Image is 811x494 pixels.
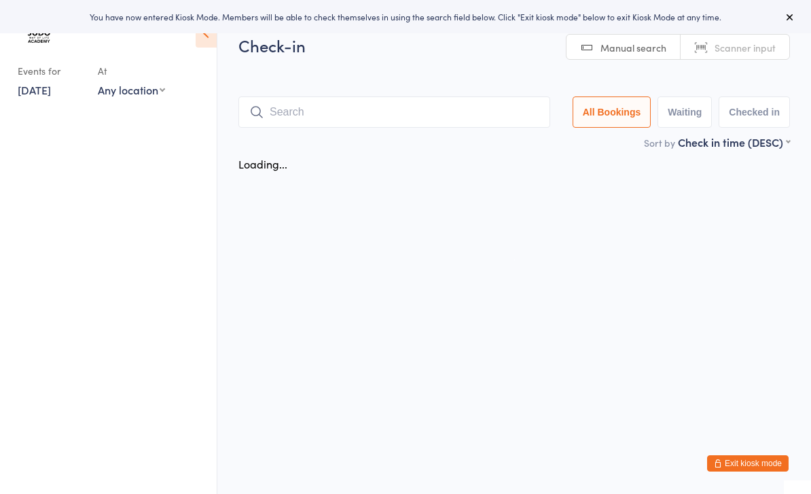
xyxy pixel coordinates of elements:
[98,60,165,82] div: At
[678,135,790,149] div: Check in time (DESC)
[644,136,675,149] label: Sort by
[238,156,287,171] div: Loading...
[657,96,712,128] button: Waiting
[18,60,84,82] div: Events for
[715,41,776,54] span: Scanner input
[238,96,550,128] input: Search
[573,96,651,128] button: All Bookings
[98,82,165,97] div: Any location
[600,41,666,54] span: Manual search
[719,96,790,128] button: Checked in
[18,82,51,97] a: [DATE]
[22,11,789,22] div: You have now entered Kiosk Mode. Members will be able to check themselves in using the search fie...
[238,34,790,56] h2: Check-in
[707,455,789,472] button: Exit kiosk mode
